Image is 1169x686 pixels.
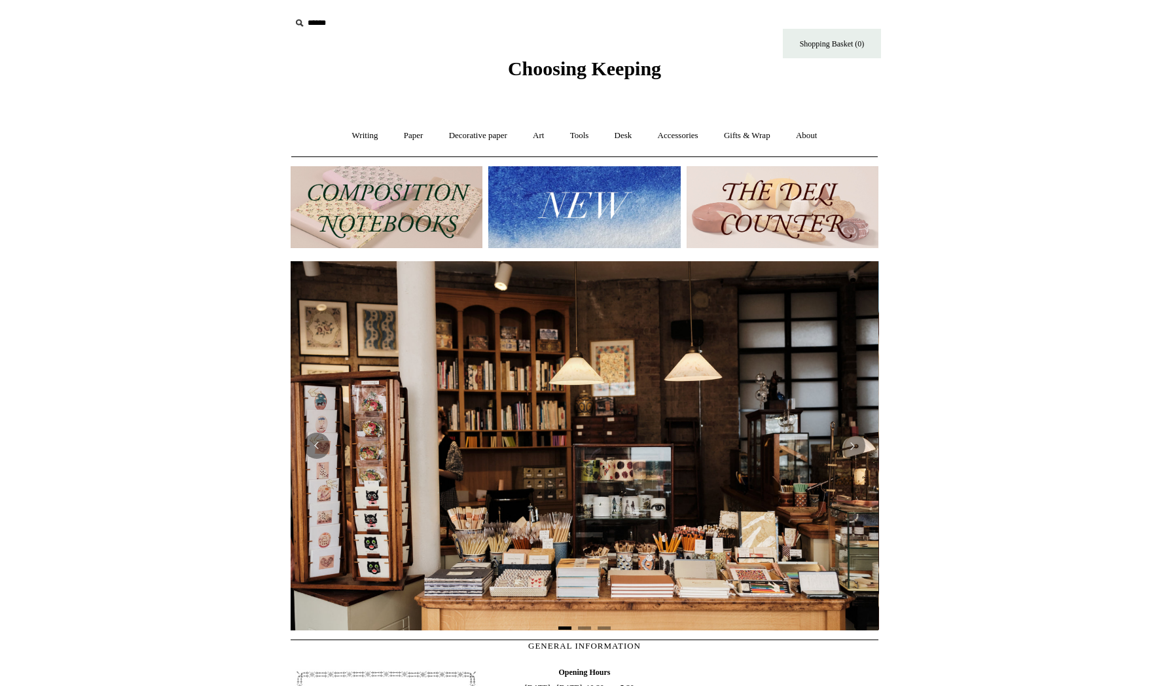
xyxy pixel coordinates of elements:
button: Page 3 [598,626,611,630]
span: GENERAL INFORMATION [528,641,641,651]
a: Decorative paper [437,118,519,153]
a: About [784,118,829,153]
img: The Deli Counter [687,166,878,248]
span: Choosing Keeping [508,58,661,79]
a: Accessories [646,118,710,153]
a: Art [521,118,556,153]
button: Next [839,433,865,459]
img: 202302 Composition ledgers.jpg__PID:69722ee6-fa44-49dd-a067-31375e5d54ec [291,166,482,248]
a: Desk [603,118,644,153]
button: Page 1 [558,626,571,630]
button: Page 2 [578,626,591,630]
a: Shopping Basket (0) [783,29,881,58]
b: Opening Hours [558,668,610,677]
a: Paper [392,118,435,153]
a: Tools [558,118,601,153]
img: 20250131 INSIDE OF THE SHOP.jpg__PID:b9484a69-a10a-4bde-9e8d-1408d3d5e6ad [291,261,878,630]
a: Choosing Keeping [508,68,661,77]
a: Gifts & Wrap [712,118,782,153]
img: New.jpg__PID:f73bdf93-380a-4a35-bcfe-7823039498e1 [488,166,680,248]
button: Previous [304,433,330,459]
a: Writing [340,118,390,153]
